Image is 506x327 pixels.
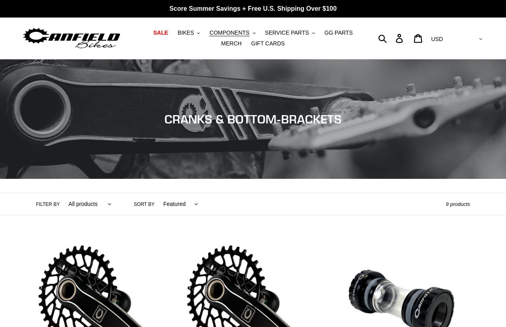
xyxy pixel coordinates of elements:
span: SALE [153,29,168,36]
button: BIKES [174,27,204,38]
span: GG PARTS [324,29,353,36]
span: MERCH [221,40,242,47]
span: GIFT CARDS [251,40,285,47]
label: Sort by [134,201,154,208]
a: MERCH [217,38,246,49]
span: 9 products [446,201,470,207]
span: COMPONENTS [209,29,249,36]
span: SERVICE PARTS [265,29,309,36]
a: GIFT CARDS [247,38,289,49]
a: GG PARTS [320,27,357,38]
label: Filter by [36,201,60,208]
button: COMPONENTS [205,27,259,38]
span: BIKES [178,29,194,36]
a: SALE [149,27,172,38]
img: Canfield Bikes [22,26,121,51]
span: CRANKS & BOTTOM-BRACKETS [164,112,342,126]
button: SERVICE PARTS [261,27,319,38]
